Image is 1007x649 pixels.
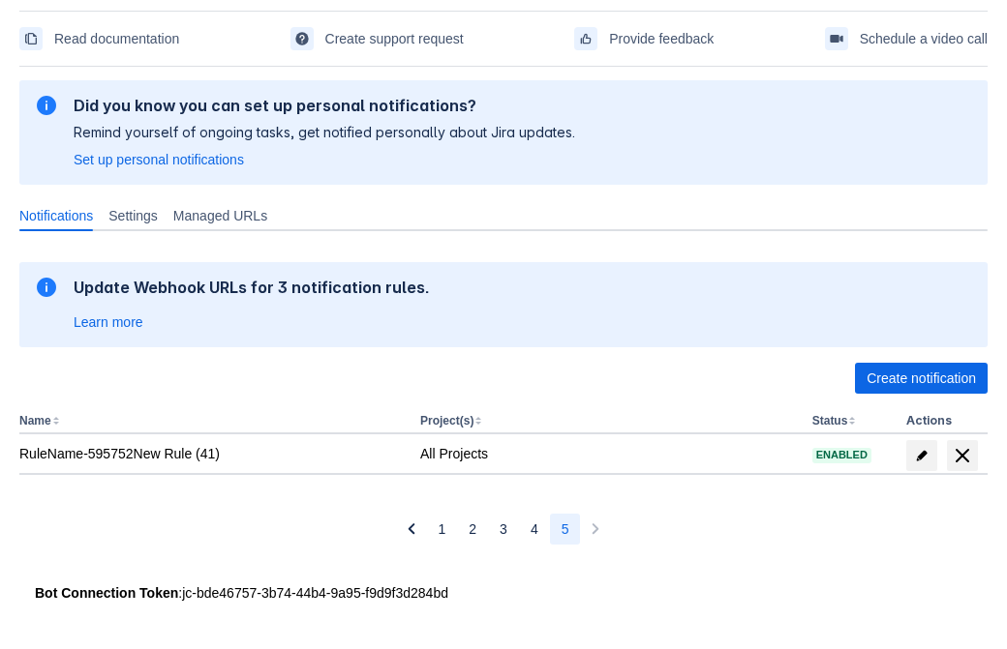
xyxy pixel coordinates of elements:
button: Previous [396,514,427,545]
button: Create notification [855,363,988,394]
span: 2 [469,514,476,545]
span: support [294,31,310,46]
span: Read documentation [54,23,179,54]
button: Page 2 [457,514,488,545]
span: information [35,94,58,117]
th: Actions [899,409,988,434]
div: All Projects [420,444,797,463]
span: Create notification [867,363,976,394]
h2: Update Webhook URLs for 3 notification rules. [74,278,430,297]
button: Page 5 [550,514,581,545]
a: Set up personal notifications [74,150,244,169]
span: Create support request [325,23,464,54]
p: Remind yourself of ongoing tasks, get notified personally about Jira updates. [74,123,575,142]
span: edit [914,448,930,463]
button: Status [812,414,848,428]
span: 1 [439,514,446,545]
button: Page 1 [427,514,458,545]
a: Provide feedback [574,23,714,54]
span: Enabled [812,450,871,460]
span: videoCall [829,31,844,46]
a: Read documentation [19,23,179,54]
span: documentation [23,31,39,46]
span: information [35,276,58,299]
span: Settings [108,206,158,225]
div: : jc-bde46757-3b74-44b4-9a95-f9d9f3d284bd [35,583,972,603]
strong: Bot Connection Token [35,585,178,601]
button: Page 3 [488,514,519,545]
div: RuleName-595752New Rule (41) [19,444,405,463]
a: Learn more [74,312,143,332]
span: delete [951,444,974,467]
a: Create support request [290,23,464,54]
nav: Pagination [396,514,612,545]
h2: Did you know you can set up personal notifications? [74,96,575,115]
button: Name [19,414,51,428]
span: Managed URLs [173,206,267,225]
span: Schedule a video call [860,23,988,54]
a: Schedule a video call [825,23,988,54]
button: Project(s) [420,414,473,428]
button: Next [580,514,611,545]
span: feedback [578,31,594,46]
span: Provide feedback [609,23,714,54]
span: Notifications [19,206,93,225]
span: 4 [531,514,538,545]
span: 5 [562,514,569,545]
button: Page 4 [519,514,550,545]
span: 3 [500,514,507,545]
